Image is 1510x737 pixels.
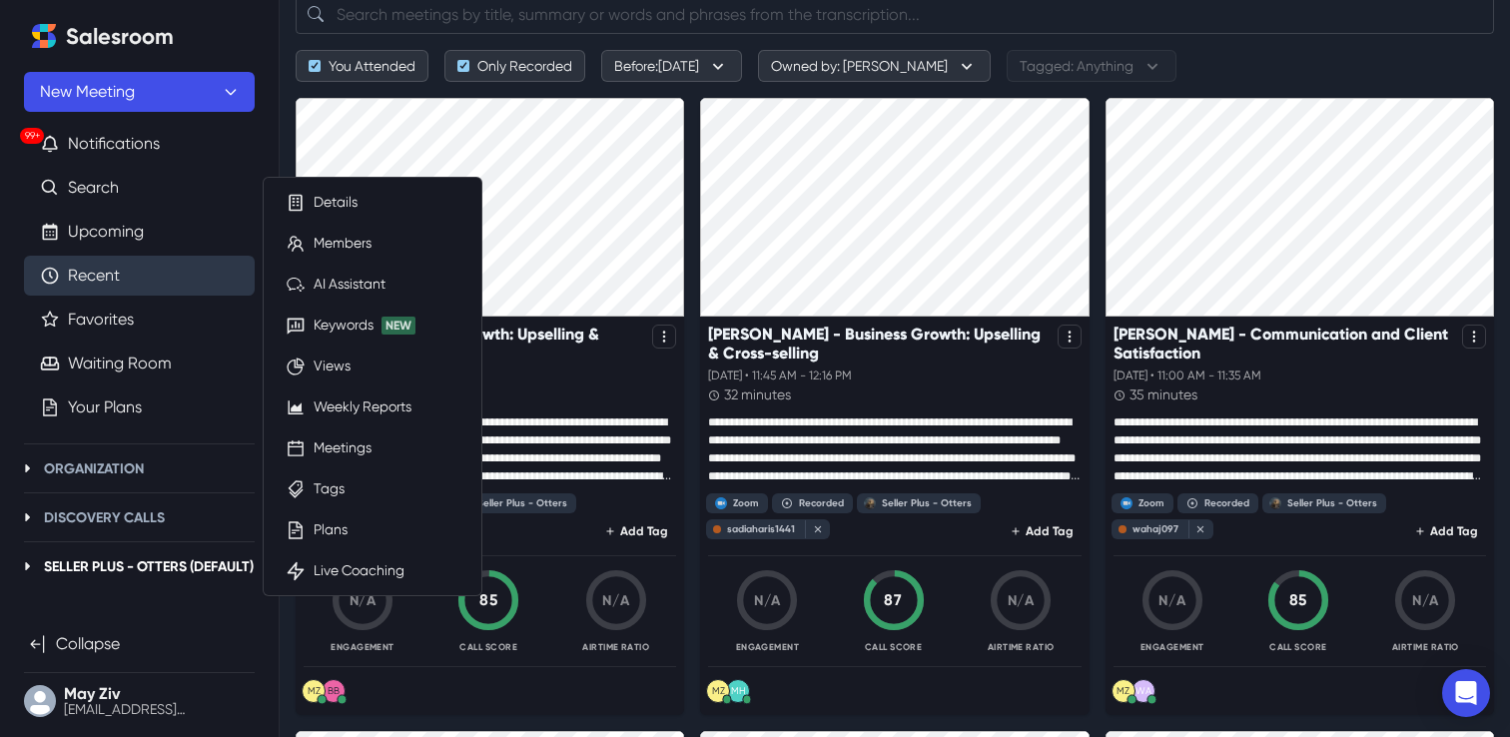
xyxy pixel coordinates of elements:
p: 32 minutes [724,384,791,405]
div: Seller Plus - Otters [882,497,972,509]
button: Only Recorded [444,50,585,82]
p: Seller Plus - Otters (Default) [44,556,254,577]
button: Options [1462,325,1486,349]
div: 85 [456,589,520,612]
span: N/A [754,592,781,609]
p: Engagement [1140,640,1204,654]
div: Recorded [1204,497,1249,509]
div: Seller Plus - Otters [477,497,567,509]
button: Toggle Organization [16,456,40,480]
p: Organization [44,458,144,479]
button: Before:[DATE] [601,50,742,82]
button: Add Tag [1408,519,1486,543]
div: Mhar Haris [731,686,746,696]
button: close [805,520,825,538]
button: Add Tag [1004,519,1082,543]
button: Options [652,325,676,349]
div: 87 [862,589,926,612]
div: Seller Plus - Otters [1287,497,1377,509]
a: Upcoming [68,220,144,244]
button: Add Tag [598,519,676,543]
div: bane bane [328,686,340,696]
div: Recorded [799,497,844,509]
button: 99+Notifications [24,124,255,164]
button: Toggle Discovery Calls [16,505,40,529]
p: Airtime Ratio [582,640,649,654]
div: 85 [1266,589,1330,612]
span: N/A [602,592,629,609]
button: Toggle Seller Plus - Otters [16,554,40,578]
span: N/A [1158,592,1185,609]
p: 35 minutes [1130,384,1197,405]
a: Waiting Room [68,352,172,375]
div: May Ziv [712,686,725,696]
div: May Ziv [308,686,321,696]
span: N/A [350,592,377,609]
p: [DATE] • 11:00 AM - 11:35 AM [1114,367,1486,384]
p: Call Score [1269,640,1327,654]
span: N/A [1412,592,1439,609]
img: Seller Plus - Otters [864,497,876,509]
button: Tagged: Anything [1007,50,1176,82]
button: You Attended [296,50,428,82]
p: Airtime Ratio [988,640,1055,654]
button: close [1188,520,1208,538]
button: Owned by: [PERSON_NAME] [758,50,991,82]
div: Zoom [733,497,759,509]
p: Engagement [331,640,394,654]
a: Your Plans [68,395,142,419]
div: Zoom [1138,497,1164,509]
div: Wahaj Arshad [1135,686,1151,696]
div: May Ziv [1117,686,1130,696]
button: Options [1058,325,1082,349]
a: Search [68,176,119,200]
button: Collapse [24,624,255,664]
p: [DATE] • 2:00 PM - 2:30 PM [304,367,676,384]
p: [PERSON_NAME] - Business Growth: Upselling & Cross-selling [708,325,1049,363]
img: Seller Plus - Otters [1269,497,1281,509]
p: Discovery Calls [44,507,165,528]
div: Open Intercom Messenger [1442,669,1490,717]
p: Call Score [459,640,517,654]
p: Airtime Ratio [1392,640,1459,654]
p: [DATE] • 11:45 AM - 12:16 PM [708,367,1081,384]
a: Recent [68,264,120,288]
a: Home [24,16,64,56]
button: New Meeting [24,72,255,112]
h2: Salesroom [66,24,174,50]
a: Favorites [68,308,134,332]
p: Collapse [56,632,120,656]
button: User menu [24,681,255,721]
p: Call Score [865,640,923,654]
div: wahaj097 [1132,523,1178,535]
p: Engagement [736,640,800,654]
span: N/A [1008,592,1035,609]
div: sadiaharis1441 [727,523,795,535]
p: [PERSON_NAME] - Communication and Client Satisfaction [1114,325,1454,363]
